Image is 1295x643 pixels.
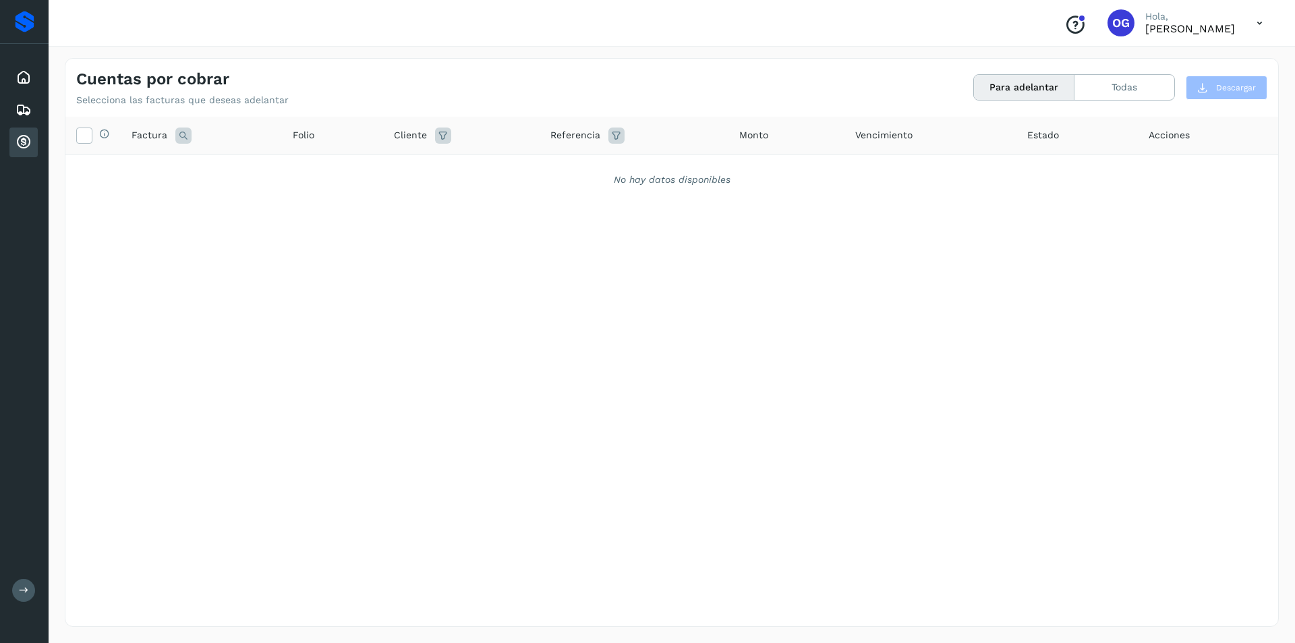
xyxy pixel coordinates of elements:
h4: Cuentas por cobrar [76,69,229,89]
span: Estado [1027,128,1059,142]
span: Cliente [394,128,427,142]
div: Inicio [9,63,38,92]
div: Cuentas por cobrar [9,128,38,157]
span: Vencimiento [855,128,913,142]
button: Descargar [1186,76,1267,100]
button: Para adelantar [974,75,1074,100]
p: Hola, [1145,11,1235,22]
span: Referencia [550,128,600,142]
div: Embarques [9,95,38,125]
span: Acciones [1149,128,1190,142]
button: Todas [1074,75,1174,100]
span: Descargar [1216,82,1256,94]
span: Factura [132,128,167,142]
p: Selecciona las facturas que deseas adelantar [76,94,289,106]
p: OSCAR GUZMAN LOPEZ [1145,22,1235,35]
div: No hay datos disponibles [83,173,1261,187]
span: Monto [739,128,768,142]
span: Folio [293,128,314,142]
